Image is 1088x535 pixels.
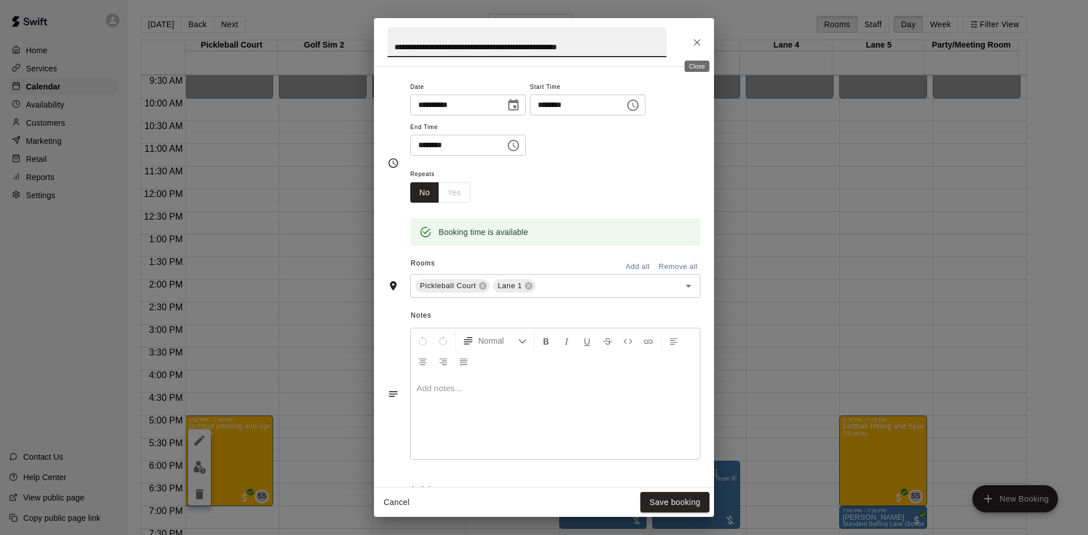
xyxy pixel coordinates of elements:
[458,331,532,351] button: Formatting Options
[478,335,518,346] span: Normal
[537,331,556,351] button: Format Bold
[388,388,399,400] svg: Notes
[415,279,490,293] div: Pickleball Court
[411,307,700,325] span: Notes
[379,492,415,513] button: Cancel
[502,134,525,157] button: Choose time, selected time is 7:00 PM
[493,279,535,293] div: Lane 1
[454,351,473,371] button: Justify Align
[433,351,453,371] button: Right Align
[415,280,481,292] span: Pickleball Court
[619,258,656,276] button: Add all
[687,32,707,53] button: Close
[410,120,526,135] span: End Time
[502,94,525,117] button: Choose date, selected date is Aug 27, 2025
[618,331,637,351] button: Insert Code
[439,222,528,242] div: Booking time is available
[639,331,658,351] button: Insert Link
[681,278,696,294] button: Open
[388,157,399,169] svg: Timing
[413,331,432,351] button: Undo
[530,80,645,95] span: Start Time
[411,481,700,499] span: Activity
[411,259,435,267] span: Rooms
[410,182,439,203] button: No
[388,280,399,292] svg: Rooms
[598,331,617,351] button: Format Strikethrough
[557,331,576,351] button: Format Italics
[410,167,479,182] span: Repeats
[622,94,644,117] button: Choose time, selected time is 5:00 PM
[413,351,432,371] button: Center Align
[577,331,597,351] button: Format Underline
[433,331,453,351] button: Redo
[410,80,526,95] span: Date
[493,280,526,292] span: Lane 1
[410,182,470,203] div: outlined button group
[656,258,700,276] button: Remove all
[640,492,709,513] button: Save booking
[664,331,683,351] button: Left Align
[685,61,709,72] div: Close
